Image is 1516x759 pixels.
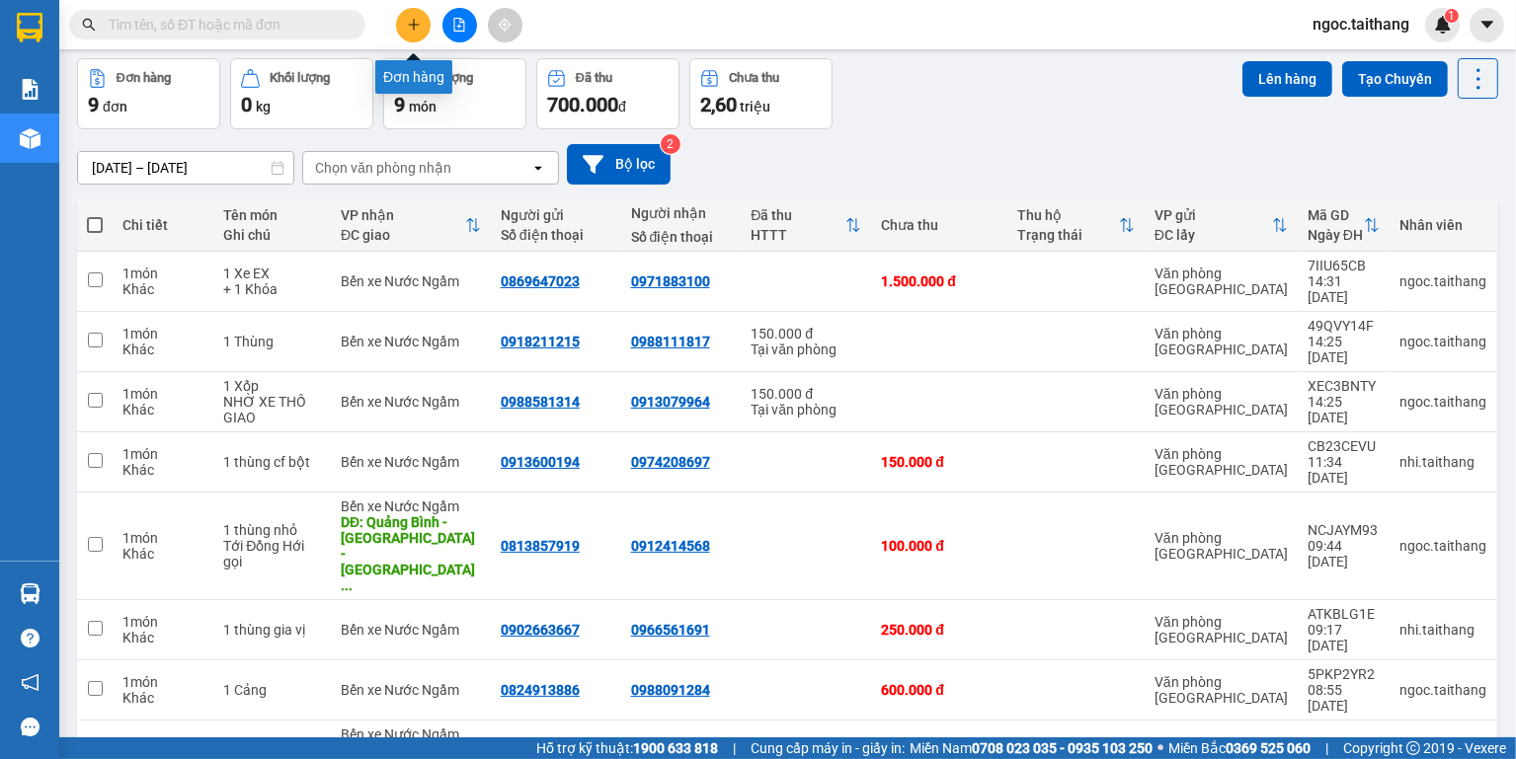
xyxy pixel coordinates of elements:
[501,334,580,349] div: 0918211215
[1308,606,1380,622] div: ATKBLG1E
[631,394,710,410] div: 0913079964
[501,682,580,698] div: 0824913886
[1155,614,1288,645] div: Văn phòng [GEOGRAPHIC_DATA]
[223,454,321,470] div: 1 thùng cf bột
[1308,334,1380,365] div: 14:25 [DATE]
[740,99,770,114] span: triệu
[341,227,465,243] div: ĐC giao
[122,266,203,281] div: 1 món
[1018,227,1119,243] div: Trạng thái
[751,342,861,357] div: Tại văn phòng
[1155,266,1288,297] div: Văn phòng [GEOGRAPHIC_DATA]
[881,217,997,233] div: Chưa thu
[20,79,40,100] img: solution-icon
[501,538,580,554] div: 0813857919
[17,13,42,42] img: logo-vxr
[1308,227,1364,243] div: Ngày ĐH
[21,629,40,647] span: question-circle
[1399,273,1486,289] div: ngoc.taithang
[331,199,491,252] th: Toggle SortBy
[256,99,271,114] span: kg
[20,128,40,149] img: warehouse-icon
[700,93,737,116] span: 2,60
[1168,737,1311,759] span: Miền Bắc
[270,71,330,85] div: Khối lượng
[501,207,611,223] div: Người gửi
[223,207,321,223] div: Tên món
[1399,622,1486,638] div: nhi.taithang
[1399,454,1486,470] div: nhi.taithang
[1308,273,1380,305] div: 14:31 [DATE]
[633,740,718,756] strong: 1900 633 818
[88,93,99,116] span: 9
[341,454,481,470] div: Bến xe Nước Ngầm
[1478,16,1496,34] span: caret-down
[972,740,1153,756] strong: 0708 023 035 - 0935 103 250
[567,144,671,185] button: Bộ lọc
[223,522,321,538] div: 1 thùng nhỏ
[341,207,465,223] div: VP nhận
[631,229,732,245] div: Số điện thoại
[1308,622,1380,653] div: 09:17 [DATE]
[223,281,321,297] div: + 1 Khóa
[223,394,321,425] div: NHỜ XE THỒ GIAO
[1448,9,1455,23] span: 1
[1308,682,1380,714] div: 08:55 [DATE]
[341,577,353,593] span: ...
[341,682,481,698] div: Bến xe Nước Ngầm
[1308,438,1380,454] div: CB23CEVU
[733,737,736,759] span: |
[1297,12,1425,37] span: ngoc.taithang
[631,205,732,221] div: Người nhận
[1155,446,1288,478] div: Văn phòng [GEOGRAPHIC_DATA]
[21,673,40,692] span: notification
[407,18,421,32] span: plus
[1308,318,1380,334] div: 49QVY14F
[1155,326,1288,357] div: Văn phòng [GEOGRAPHIC_DATA]
[375,60,452,94] div: Đơn hàng
[501,273,580,289] div: 0869647023
[576,71,612,85] div: Đã thu
[1018,207,1119,223] div: Thu hộ
[751,227,845,243] div: HTTT
[881,273,997,289] div: 1.500.000 đ
[631,538,710,554] div: 0912414568
[383,58,526,129] button: Số lượng9món
[315,158,451,178] div: Chọn văn phòng nhận
[661,134,680,154] sup: 2
[881,454,997,470] div: 150.000 đ
[1308,522,1380,538] div: NCJAYM93
[122,342,203,357] div: Khác
[1470,8,1504,42] button: caret-down
[751,207,845,223] div: Đã thu
[20,583,40,604] img: warehouse-icon
[631,622,710,638] div: 0966561691
[122,326,203,342] div: 1 món
[82,18,96,32] span: search
[1298,199,1390,252] th: Toggle SortBy
[501,227,611,243] div: Số điện thoại
[1155,386,1288,417] div: Văn phòng [GEOGRAPHIC_DATA]
[122,386,203,402] div: 1 món
[881,682,997,698] div: 600.000 đ
[223,266,321,281] div: 1 Xe EX
[122,217,203,233] div: Chi tiết
[751,326,861,342] div: 150.000 đ
[1155,674,1288,706] div: Văn phòng [GEOGRAPHIC_DATA]
[223,622,321,638] div: 1 thùng gia vị
[631,454,710,470] div: 0974208697
[1308,378,1380,394] div: XEC3BNTY
[741,199,871,252] th: Toggle SortBy
[117,71,171,85] div: Đơn hàng
[122,614,203,630] div: 1 món
[1155,207,1272,223] div: VP gửi
[122,690,203,706] div: Khác
[1434,16,1452,34] img: icon-new-feature
[530,160,546,176] svg: open
[122,462,203,478] div: Khác
[618,99,626,114] span: đ
[501,454,580,470] div: 0913600194
[223,538,321,569] div: Tới Đồng Hới gọi
[1145,199,1298,252] th: Toggle SortBy
[122,630,203,645] div: Khác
